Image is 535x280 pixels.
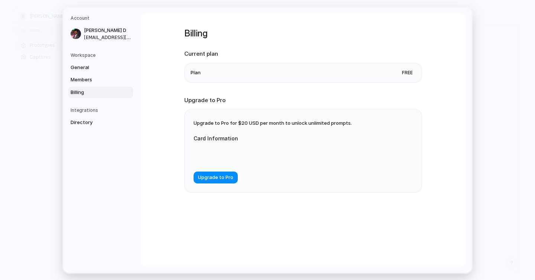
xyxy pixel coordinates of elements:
[194,120,352,126] span: Upgrade to Pro for $20 USD per month to unlock unlimited prompts.
[184,96,422,104] h2: Upgrade to Pro
[68,117,133,128] a: Directory
[184,50,422,58] h2: Current plan
[200,151,336,158] iframe: Secure card payment input frame
[71,76,118,84] span: Members
[68,86,133,98] a: Billing
[71,64,118,71] span: General
[191,69,201,76] span: Plan
[194,134,342,142] label: Card Information
[198,174,233,181] span: Upgrade to Pro
[399,69,416,76] span: Free
[71,107,133,114] h5: Integrations
[71,15,133,22] h5: Account
[68,61,133,73] a: General
[184,27,422,40] h1: Billing
[71,52,133,58] h5: Workspace
[84,27,132,34] span: [PERSON_NAME] D
[68,74,133,86] a: Members
[84,34,132,40] span: [EMAIL_ADDRESS][DOMAIN_NAME]
[71,119,118,126] span: Directory
[71,88,118,96] span: Billing
[194,172,238,183] button: Upgrade to Pro
[68,25,133,43] a: [PERSON_NAME] D[EMAIL_ADDRESS][DOMAIN_NAME]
